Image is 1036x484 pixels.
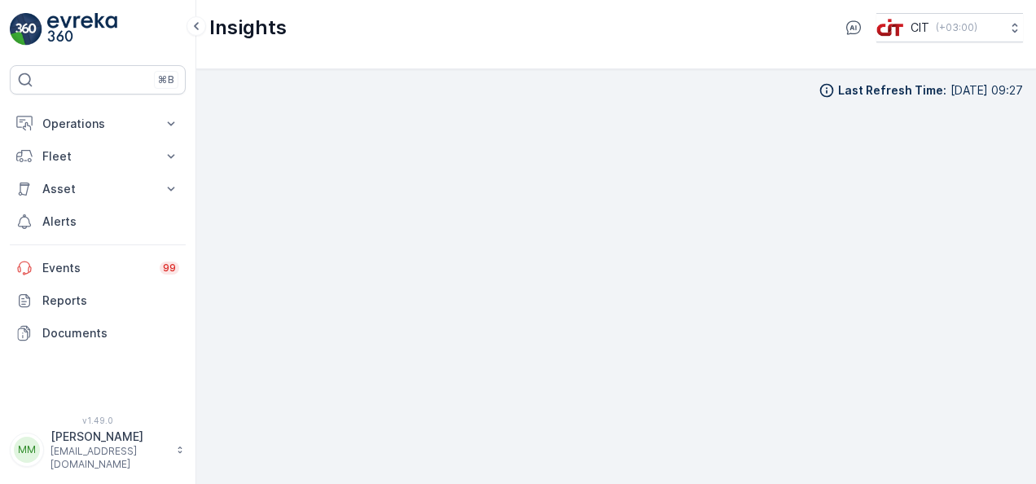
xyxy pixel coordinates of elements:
[163,262,176,275] p: 99
[158,73,174,86] p: ⌘B
[950,82,1023,99] p: [DATE] 09:27
[42,325,179,341] p: Documents
[876,13,1023,42] button: CIT(+03:00)
[50,429,168,445] p: [PERSON_NAME]
[42,293,179,309] p: Reports
[10,140,186,173] button: Fleet
[50,445,168,471] p: [EMAIL_ADDRESS][DOMAIN_NAME]
[42,260,150,276] p: Events
[10,108,186,140] button: Operations
[10,205,186,238] a: Alerts
[10,429,186,471] button: MM[PERSON_NAME][EMAIL_ADDRESS][DOMAIN_NAME]
[10,317,186,350] a: Documents
[42,116,153,132] p: Operations
[838,82,946,99] p: Last Refresh Time :
[42,148,153,165] p: Fleet
[10,252,186,284] a: Events99
[876,19,904,37] img: cit-logo_pOk6rL0.png
[209,15,287,41] p: Insights
[10,13,42,46] img: logo
[42,213,179,230] p: Alerts
[10,284,186,317] a: Reports
[911,20,929,36] p: CIT
[14,437,40,463] div: MM
[47,13,117,46] img: logo_light-DOdMpM7g.png
[42,181,153,197] p: Asset
[10,416,186,425] span: v 1.49.0
[936,21,977,34] p: ( +03:00 )
[10,173,186,205] button: Asset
